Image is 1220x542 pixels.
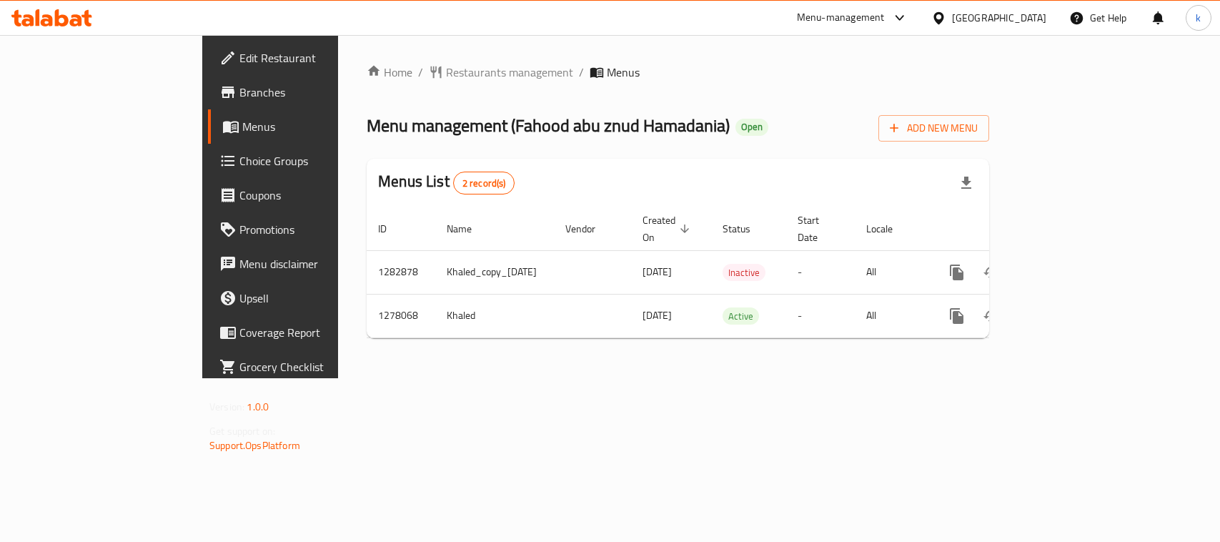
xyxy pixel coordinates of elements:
[786,250,855,294] td: -
[242,118,395,135] span: Menus
[239,152,395,169] span: Choice Groups
[643,306,672,325] span: [DATE]
[798,212,838,246] span: Start Date
[454,177,515,190] span: 2 record(s)
[453,172,515,194] div: Total records count
[239,84,395,101] span: Branches
[928,207,1088,251] th: Actions
[208,75,406,109] a: Branches
[208,350,406,384] a: Grocery Checklist
[974,299,1008,333] button: Change Status
[418,64,423,81] li: /
[239,49,395,66] span: Edit Restaurant
[239,290,395,307] span: Upsell
[940,255,974,290] button: more
[208,178,406,212] a: Coupons
[855,294,928,337] td: All
[723,307,759,325] div: Active
[447,220,490,237] span: Name
[239,221,395,238] span: Promotions
[974,255,1008,290] button: Change Status
[579,64,584,81] li: /
[940,299,974,333] button: more
[1196,10,1201,26] span: k
[723,220,769,237] span: Status
[208,41,406,75] a: Edit Restaurant
[378,171,515,194] h2: Menus List
[208,212,406,247] a: Promotions
[208,281,406,315] a: Upsell
[565,220,614,237] span: Vendor
[208,109,406,144] a: Menus
[378,220,405,237] span: ID
[952,10,1046,26] div: [GEOGRAPHIC_DATA]
[786,294,855,337] td: -
[643,262,672,281] span: [DATE]
[723,308,759,325] span: Active
[239,187,395,204] span: Coupons
[949,166,983,200] div: Export file
[367,109,730,142] span: Menu management ( Fahood abu znud Hamadania )
[209,422,275,440] span: Get support on:
[209,436,300,455] a: Support.OpsPlatform
[643,212,694,246] span: Created On
[446,64,573,81] span: Restaurants management
[435,250,554,294] td: Khaled_copy_[DATE]
[367,207,1088,338] table: enhanced table
[367,64,989,81] nav: breadcrumb
[208,315,406,350] a: Coverage Report
[735,119,768,136] div: Open
[723,265,765,281] span: Inactive
[239,358,395,375] span: Grocery Checklist
[890,119,978,137] span: Add New Menu
[208,247,406,281] a: Menu disclaimer
[429,64,573,81] a: Restaurants management
[435,294,554,337] td: Khaled
[208,144,406,178] a: Choice Groups
[239,324,395,341] span: Coverage Report
[735,121,768,133] span: Open
[878,115,989,142] button: Add New Menu
[607,64,640,81] span: Menus
[247,398,269,416] span: 1.0.0
[797,9,885,26] div: Menu-management
[209,398,244,416] span: Version:
[239,255,395,272] span: Menu disclaimer
[866,220,911,237] span: Locale
[855,250,928,294] td: All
